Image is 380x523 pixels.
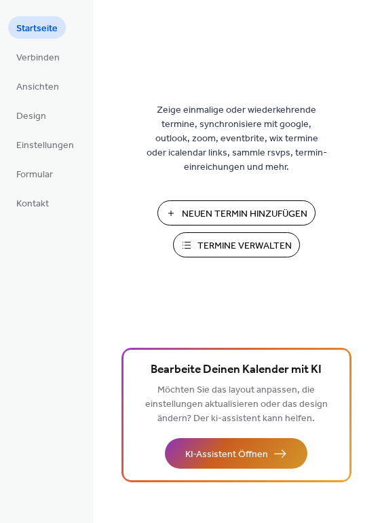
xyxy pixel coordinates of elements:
span: Kontakt [16,197,49,211]
a: Startseite [8,16,66,39]
a: Verbinden [8,46,68,68]
button: KI-Assistent Öffnen [165,438,307,469]
span: Design [16,109,46,124]
span: Neuen Termin Hinzufügen [182,207,307,221]
span: Zeige einmalige oder wiederkehrende termine, synchronisiere mit google, outlook, zoom, eventbrite... [145,103,328,175]
span: Einstellungen [16,139,74,153]
a: Ansichten [8,75,67,97]
span: Termine Verwalten [197,239,292,253]
button: Neuen Termin Hinzufügen [157,200,316,226]
span: Formular [16,168,53,182]
a: Formular [8,162,61,185]
button: Termine Verwalten [173,232,300,257]
span: KI-Assistent Öffnen [185,448,268,462]
a: Design [8,104,54,126]
span: Startseite [16,22,58,36]
span: Ansichten [16,80,59,94]
a: Kontakt [8,192,57,214]
span: Möchten Sie das layout anpassen, die einstellungen aktualisieren oder das design ändern? Der ki-a... [145,381,328,428]
span: Bearbeite Deinen Kalender mit KI [151,361,322,380]
span: Verbinden [16,51,60,65]
a: Einstellungen [8,133,82,156]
